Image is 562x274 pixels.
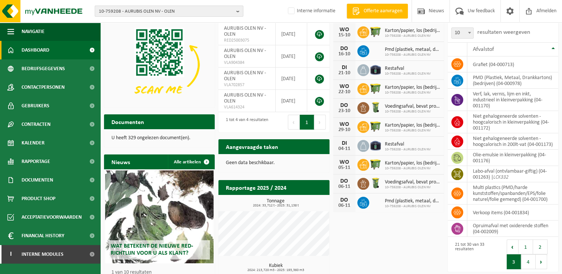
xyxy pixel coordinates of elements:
div: DO [337,178,352,184]
span: Financial History [22,226,64,245]
p: Geen data beschikbaar. [226,160,322,166]
div: WO [337,27,352,33]
span: 10-759208 - AURUBIS OLEN NV [385,147,431,152]
a: Wat betekent de nieuwe RED-richtlijn voor u als klant? [105,170,214,263]
span: Gebruikers [22,97,49,115]
span: 10-759208 - AURUBIS OLEN NV - OLEN [99,6,233,17]
img: WB-0140-HPE-GN-50 [369,177,382,189]
div: 23-10 [337,108,352,114]
span: Rapportage [22,152,50,171]
span: Navigatie [22,22,45,41]
span: 10-759208 - AURUBIS OLEN NV [385,34,440,38]
span: Voedingsafval, bevat producten van dierlijke oorsprong, onverpakt, categorie 3 [385,179,440,185]
div: WO [337,84,352,89]
span: Dashboard [22,41,49,59]
div: 05-11 [337,165,352,170]
div: 21-10 [337,71,352,76]
div: DO [337,197,352,203]
span: Karton/papier, los (bedrijven) [385,160,440,166]
td: opruimafval met oxiderende stoffen (04-002009) [467,221,558,237]
span: 10-759208 - AURUBIS OLEN NV [385,204,440,209]
td: multi plastics (PMD/harde kunststoffen/spanbanden/EPS/folie naturel/folie gemengd) (04-001700) [467,182,558,205]
td: verkoop items (04-001834) [467,205,558,221]
td: [DATE] [276,45,308,68]
img: WB-0140-HPE-GN-50 [369,101,382,114]
span: AURUBIS OLEN NV - OLEN [224,70,266,82]
button: Next [536,254,547,269]
button: Previous [288,115,300,130]
span: 10-759208 - AURUBIS OLEN NV [385,166,440,171]
span: Contracten [22,115,51,134]
td: olie-emulsie in kleinverpakking (04-001176) [467,150,558,166]
a: Bekijk rapportage [274,195,329,209]
p: U heeft 329 ongelezen document(en). [111,136,207,141]
span: 2024: 33,712 t - 2025: 31,138 t [222,204,329,208]
label: Interne informatie [286,6,335,17]
img: WB-1100-HPE-GN-50 [369,25,382,38]
span: 10-759208 - AURUBIS OLEN NV [385,110,440,114]
div: 04-11 [337,146,352,151]
div: WO [337,159,352,165]
span: Contactpersonen [22,78,65,97]
button: Next [314,115,326,130]
span: Karton/papier, los (bedrijven) [385,123,440,128]
h3: Kubiek [222,263,329,272]
span: Interne modules [22,245,64,264]
td: labo-afval (ontvlambaar-giftig) (04-001263) | [467,166,558,182]
img: CR-SU-1C-5000-000-02 [369,139,382,151]
span: Wat betekent de nieuwe RED-richtlijn voor u als klant? [111,243,193,256]
label: resultaten weergeven [477,29,530,35]
td: verf, lak, vernis, lijm en inkt, industrieel in kleinverpakking (04-001170) [467,89,558,111]
span: I [7,245,14,264]
button: 10-759208 - AURUBIS OLEN NV - OLEN [95,6,243,17]
span: AURUBIS OLEN NV - OLEN [224,26,266,37]
img: WB-1100-HPE-GN-50 [369,158,382,170]
span: Pmd (plastiek, metaal, drankkartons) (bedrijven) [385,47,440,53]
span: AURUBIS OLEN NV - OLEN [224,92,266,104]
button: 3 [507,254,521,269]
div: DI [337,140,352,146]
span: 10 [452,28,473,38]
button: 1 [519,239,533,254]
span: Kalender [22,134,45,152]
span: Pmd (plastiek, metaal, drankkartons) (bedrijven) [385,198,440,204]
i: LCK332 [493,174,509,180]
div: 21 tot 30 van 33 resultaten [451,239,499,270]
div: DI [337,65,352,71]
h2: Documenten [104,114,152,129]
span: Karton/papier, los (bedrijven) [385,28,440,34]
span: RED25003075 [224,37,269,43]
span: Restafval [385,66,431,72]
button: 1 [300,115,314,130]
h2: Rapportage 2025 / 2024 [218,180,294,195]
span: 10 [451,27,474,39]
div: 1 tot 4 van 4 resultaten [222,114,268,130]
span: 2024: 213,720 m3 - 2025: 193,360 m3 [222,268,329,272]
span: VLA614324 [224,104,269,110]
div: 15-10 [337,33,352,38]
span: Product Shop [22,189,55,208]
span: 10-759208 - AURUBIS OLEN NV [385,72,431,76]
img: CR-SU-1C-5000-000-02 [369,63,382,76]
img: WB-1100-HPE-GN-50 [369,120,382,133]
span: Restafval [385,141,431,147]
td: [DATE] [276,23,308,45]
span: Offerte aanvragen [362,7,404,15]
td: niet gehalogeneerde solventen - hoogcalorisch in kleinverpakking (04-001172) [467,111,558,133]
img: WB-1100-HPE-GN-50 [369,82,382,95]
button: 2 [533,239,548,254]
span: Bedrijfsgegevens [22,59,65,78]
span: AURUBIS OLEN NV - OLEN [224,48,266,59]
span: Afvalstof [473,46,494,52]
a: Alle artikelen [168,154,214,169]
span: Documenten [22,171,53,189]
span: 10-759208 - AURUBIS OLEN NV [385,53,440,57]
a: Offerte aanvragen [347,4,408,19]
div: DO [337,102,352,108]
span: 10-759208 - AURUBIS OLEN NV [385,128,440,133]
td: [DATE] [276,68,308,90]
div: 16-10 [337,52,352,57]
img: Download de VHEPlus App [104,23,215,106]
span: Voedingsafval, bevat producten van dierlijke oorsprong, onverpakt, categorie 3 [385,104,440,110]
td: [DATE] [276,90,308,112]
